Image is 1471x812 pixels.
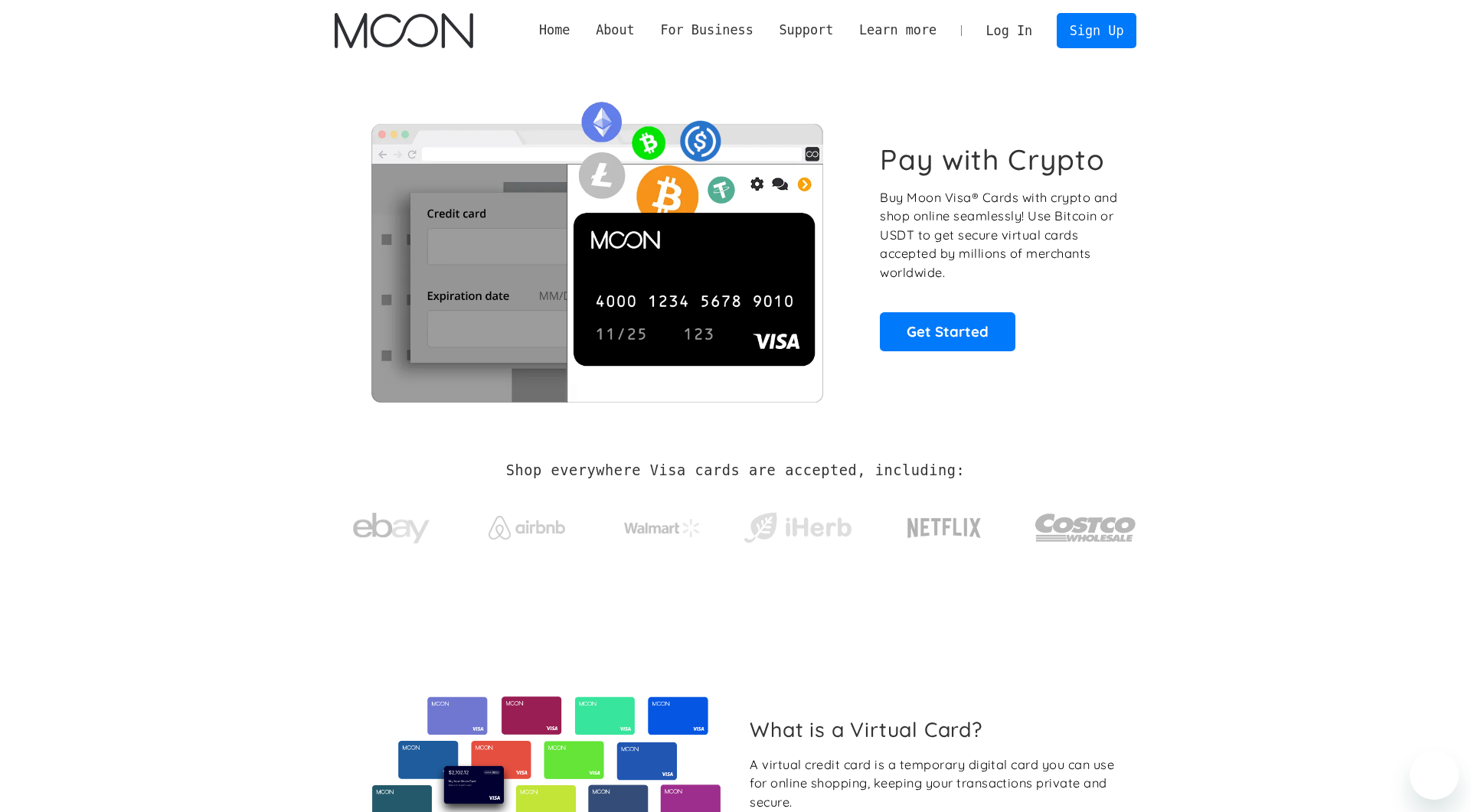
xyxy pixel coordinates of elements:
a: Home [526,21,583,40]
img: iHerb [740,508,855,548]
div: Learn more [859,21,937,40]
div: Support [767,21,846,40]
a: Get Started [880,312,1015,351]
img: Costco [1035,499,1137,556]
p: Buy Moon Visa® Cards with crypto and shop online seamlessly! Use Bitcoin or USDT to get secure vi... [880,188,1120,282]
a: iHerb [740,493,855,556]
img: Netflix [906,509,982,547]
div: For Business [648,21,767,40]
h1: Pay with Crypto [880,142,1105,177]
div: Learn more [846,21,950,40]
div: About [596,21,635,40]
img: ebay [353,504,430,553]
h2: What is a Virtual Card? [750,717,1124,742]
img: Airbnb [489,516,565,540]
a: Log In [973,14,1045,47]
a: Airbnb [469,501,583,547]
img: Walmart [624,519,701,537]
img: Moon Cards let you spend your crypto anywhere Visa is accepted. [335,91,859,402]
div: A virtual credit card is a temporary digital card you can use for online shopping, keeping your t... [750,755,1124,812]
div: Support [779,21,833,40]
div: For Business [660,21,753,40]
iframe: Schaltfläche zum Öffnen des Messaging-Fensters [1410,751,1459,800]
div: About [583,21,647,40]
a: Sign Up [1057,13,1136,47]
a: home [335,13,473,48]
a: ebay [335,489,449,560]
a: Walmart [605,504,719,545]
h2: Shop everywhere Visa cards are accepted, including: [506,462,965,479]
a: Costco [1035,484,1137,564]
img: Moon Logo [335,13,473,48]
a: Netflix [876,494,1013,555]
